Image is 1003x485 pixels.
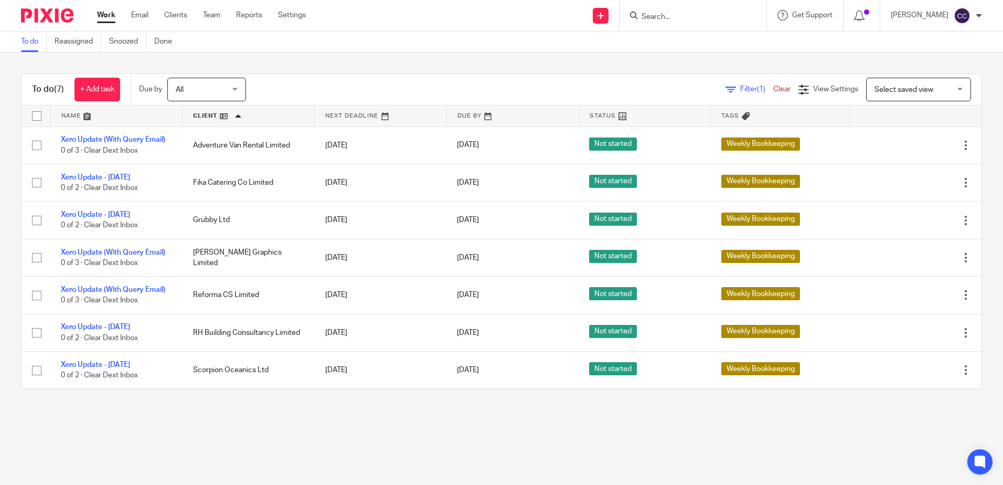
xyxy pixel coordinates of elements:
span: All [176,86,184,93]
span: 0 of 3 · Clear Dext Inbox [61,147,138,154]
span: 0 of 3 · Clear Dext Inbox [61,259,138,267]
p: Due by [139,84,162,94]
img: Pixie [21,8,73,23]
span: Filter [740,86,773,93]
td: RH Building Consultancy Limited [183,314,315,351]
span: 0 of 3 · Clear Dext Inbox [61,297,138,304]
td: Adventure Van Rental Limited [183,126,315,164]
span: [DATE] [457,366,479,374]
input: Search [641,13,735,22]
span: (1) [757,86,765,93]
td: [DATE] [315,239,447,276]
a: Snoozed [109,31,146,52]
span: Not started [589,250,637,263]
span: [DATE] [457,179,479,186]
a: Clear [773,86,791,93]
a: Xero Update - [DATE] [61,361,130,368]
td: [DATE] [315,352,447,389]
a: Done [154,31,180,52]
td: Grubby Ltd [183,202,315,239]
span: Weekly Bookkeeping [721,138,800,151]
td: Reforma CS Limited [183,277,315,314]
a: Xero Update (With Query Email) [61,136,165,143]
span: Not started [589,213,637,226]
span: Weekly Bookkeeping [721,250,800,263]
span: 0 of 2 · Clear Dext Inbox [61,184,138,192]
p: [PERSON_NAME] [891,10,948,20]
span: Select saved view [874,86,933,93]
td: [DATE] [315,314,447,351]
span: Weekly Bookkeeping [721,362,800,375]
span: Tags [721,113,739,119]
a: Reassigned [55,31,101,52]
span: Get Support [792,12,833,19]
td: Scorpion Oceanics Ltd [183,352,315,389]
a: To do [21,31,47,52]
span: Not started [589,138,637,151]
td: [PERSON_NAME] Graphics Limited [183,239,315,276]
span: Not started [589,325,637,338]
a: Clients [164,10,187,20]
a: Work [97,10,115,20]
a: Email [131,10,148,20]
a: Settings [278,10,306,20]
a: + Add task [74,78,120,101]
span: Not started [589,287,637,300]
span: [DATE] [457,254,479,261]
span: (7) [54,85,64,93]
span: View Settings [813,86,858,93]
a: Team [203,10,220,20]
img: svg%3E [954,7,970,24]
a: Xero Update (With Query Email) [61,249,165,256]
span: [DATE] [457,291,479,299]
span: Not started [589,175,637,188]
span: [DATE] [457,329,479,336]
span: 0 of 2 · Clear Dext Inbox [61,222,138,229]
a: Xero Update - [DATE] [61,211,130,218]
td: [DATE] [315,164,447,201]
span: Weekly Bookkeeping [721,325,800,338]
span: [DATE] [457,142,479,149]
span: Weekly Bookkeeping [721,213,800,226]
h1: To do [32,84,64,95]
td: [DATE] [315,126,447,164]
span: 0 of 2 · Clear Dext Inbox [61,334,138,342]
a: Xero Update (With Query Email) [61,286,165,293]
a: Reports [236,10,262,20]
td: [DATE] [315,277,447,314]
span: [DATE] [457,216,479,224]
span: Weekly Bookkeeping [721,287,800,300]
td: Fika Catering Co Limited [183,164,315,201]
span: Weekly Bookkeeping [721,175,800,188]
span: 0 of 2 · Clear Dext Inbox [61,372,138,379]
td: [DATE] [315,202,447,239]
a: Xero Update - [DATE] [61,174,130,181]
a: Xero Update - [DATE] [61,323,130,331]
span: Not started [589,362,637,375]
